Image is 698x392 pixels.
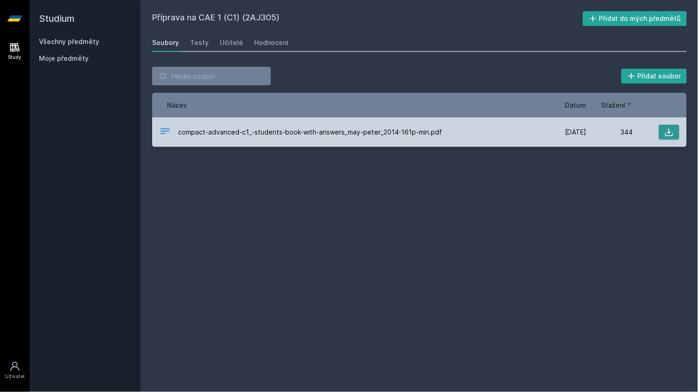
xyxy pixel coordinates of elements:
[621,69,687,84] button: Přidat soubor
[565,100,587,110] button: Datum
[602,100,626,110] span: Stažení
[178,128,442,137] span: compact-advanced-c1_-students-book-with-answers_may-peter_2014-161p-min.pdf
[220,33,243,52] a: Učitelé
[254,38,288,47] div: Hodnocení
[190,38,209,47] div: Testy
[254,33,288,52] a: Hodnocení
[583,11,687,26] button: Přidat do mých předmětů
[152,11,583,26] h2: Příprava na CAE 1 (C1) (2AJ305)
[39,38,99,45] a: Všechny předměty
[152,38,179,47] div: Soubory
[2,356,28,385] a: Uživatel
[160,126,171,139] div: PDF
[152,67,271,85] input: Hledej soubor
[587,128,633,137] div: 344
[220,38,243,47] div: Učitelé
[39,54,89,63] span: Moje předměty
[152,33,179,52] a: Soubory
[565,128,587,137] span: [DATE]
[167,100,187,110] button: Název
[5,373,25,380] div: Uživatel
[8,54,22,61] div: Study
[2,37,28,65] a: Study
[190,33,209,52] a: Testy
[602,100,633,110] button: Stažení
